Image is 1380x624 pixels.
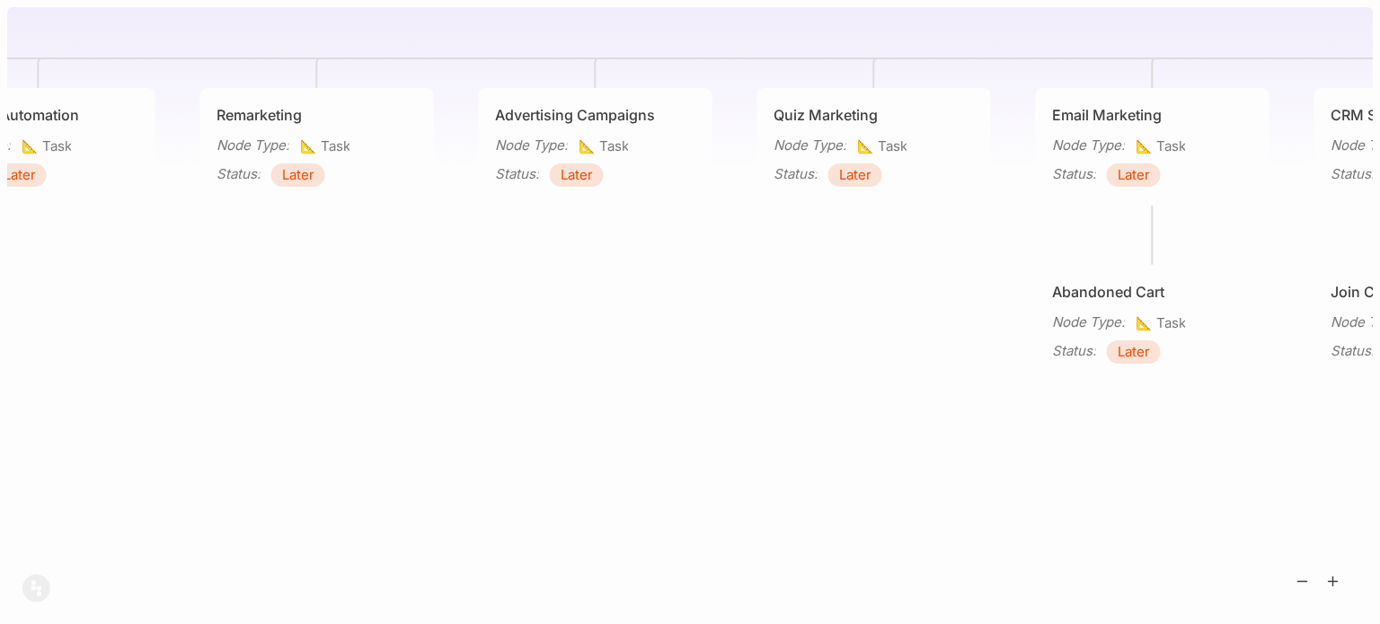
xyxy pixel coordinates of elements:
[839,164,871,186] span: Later
[4,164,36,186] span: Later
[1136,314,1156,331] i: 📐
[22,136,72,157] span: Task
[756,87,992,204] div: Quiz MarketingNode Type:📐TaskStatus:Later
[22,137,42,154] i: 📐
[579,136,629,157] span: Task
[300,136,350,157] span: Task
[1035,87,1270,204] div: Email MarketingNode Type:📐TaskStatus:Later
[199,87,435,204] div: RemarketingNode Type:📐TaskStatus:Later
[857,136,907,157] span: Task
[1052,104,1253,126] div: Email Marketing
[22,574,50,602] img: svg%3e
[1052,163,1096,185] div: Status :
[1136,136,1186,157] span: Task
[217,135,289,156] div: Node Type :
[495,104,696,126] div: Advertising Campaigns
[1136,137,1156,154] i: 📐
[217,104,418,126] div: Remarketing
[1331,340,1375,362] div: Status :
[217,163,261,185] div: Status :
[1118,341,1150,363] span: Later
[1035,264,1270,381] div: Abandoned CartNode Type:📐TaskStatus:Later
[1136,312,1186,334] span: Task
[774,135,846,156] div: Node Type :
[1052,135,1125,156] div: Node Type :
[1331,163,1375,185] div: Status :
[774,163,818,185] div: Status :
[1118,164,1150,186] span: Later
[579,137,599,154] i: 📐
[282,164,314,186] span: Later
[1052,312,1125,333] div: Node Type :
[1052,281,1253,303] div: Abandoned Cart
[300,137,321,154] i: 📐
[561,164,593,186] span: Later
[774,104,975,126] div: Quiz Marketing
[495,135,568,156] div: Node Type :
[495,163,539,185] div: Status :
[478,87,713,204] div: Advertising CampaignsNode Type:📐TaskStatus:Later
[857,137,878,154] i: 📐
[1052,340,1096,362] div: Status :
